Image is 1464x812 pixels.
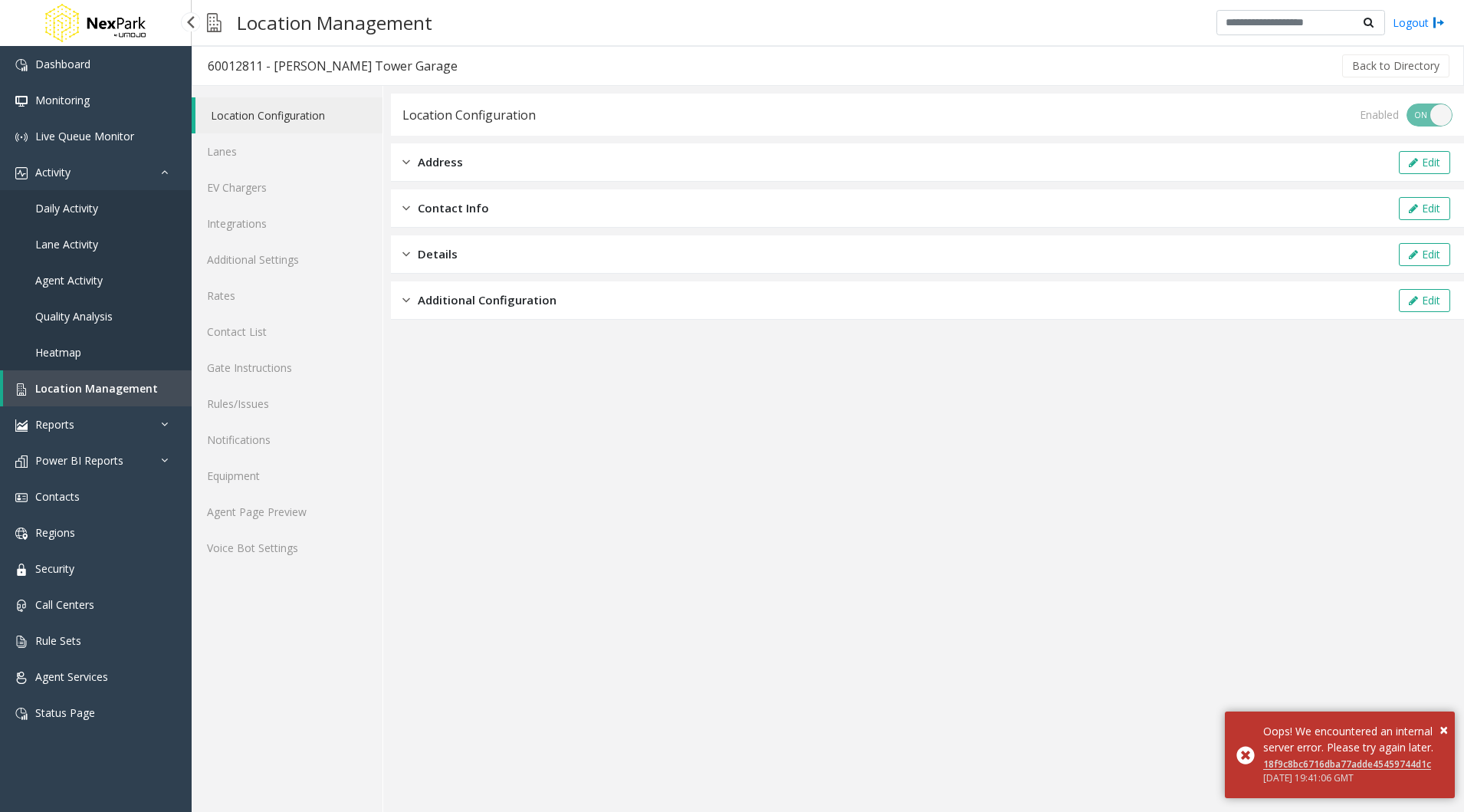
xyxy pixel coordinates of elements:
[35,93,90,107] span: Monitoring
[208,56,458,76] div: 60012811 - [PERSON_NAME] Tower Garage
[192,494,382,530] a: Agent Page Preview
[35,201,98,215] span: Daily Activity
[35,489,80,504] span: Contacts
[15,383,28,396] img: 'icon'
[192,458,382,494] a: Equipment
[418,153,463,171] span: Address
[15,167,28,179] img: 'icon'
[1439,719,1448,740] span: ×
[192,133,382,169] a: Lanes
[402,153,410,171] img: closed
[418,291,556,309] span: Additional Configuration
[192,278,382,314] a: Rates
[15,564,28,576] img: 'icon'
[1342,54,1449,77] button: Back to Directory
[15,131,28,143] img: 'icon'
[35,561,74,576] span: Security
[1263,723,1443,755] div: Oops! We encountered an internal server error. Please try again later.
[15,455,28,468] img: 'icon'
[192,205,382,242] a: Integrations
[1399,197,1450,220] button: Edit
[1263,771,1443,785] div: [DATE] 19:41:06 GMT
[229,4,440,41] h3: Location Management
[15,491,28,504] img: 'icon'
[1393,15,1445,31] a: Logout
[1263,758,1431,771] a: 18f9c8bc6716dba77adde45459744d1c
[15,636,28,648] img: 'icon'
[35,597,94,612] span: Call Centers
[15,59,28,71] img: 'icon'
[15,708,28,720] img: 'icon'
[35,273,103,288] span: Agent Activity
[15,419,28,432] img: 'icon'
[402,245,410,263] img: closed
[35,453,123,468] span: Power BI Reports
[35,165,71,179] span: Activity
[15,600,28,612] img: 'icon'
[35,633,81,648] span: Rule Sets
[1360,107,1399,123] div: Enabled
[192,422,382,458] a: Notifications
[402,199,410,217] img: closed
[418,199,489,217] span: Contact Info
[35,669,108,684] span: Agent Services
[402,291,410,309] img: closed
[15,528,28,540] img: 'icon'
[207,4,222,41] img: pageIcon
[418,245,458,263] span: Details
[35,57,90,71] span: Dashboard
[1399,151,1450,174] button: Edit
[35,417,74,432] span: Reports
[15,672,28,684] img: 'icon'
[192,350,382,386] a: Gate Instructions
[35,237,98,251] span: Lane Activity
[1399,289,1450,312] button: Edit
[35,309,113,324] span: Quality Analysis
[195,97,382,133] a: Location Configuration
[3,370,192,406] a: Location Management
[1433,15,1445,31] img: logout
[35,345,81,360] span: Heatmap
[192,314,382,350] a: Contact List
[192,242,382,278] a: Additional Settings
[192,169,382,205] a: EV Chargers
[15,95,28,107] img: 'icon'
[192,386,382,422] a: Rules/Issues
[35,525,75,540] span: Regions
[35,129,134,143] span: Live Queue Monitor
[35,381,158,396] span: Location Management
[1439,718,1448,741] button: Close
[192,530,382,566] a: Voice Bot Settings
[35,705,95,720] span: Status Page
[1399,243,1450,266] button: Edit
[402,105,536,125] div: Location Configuration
